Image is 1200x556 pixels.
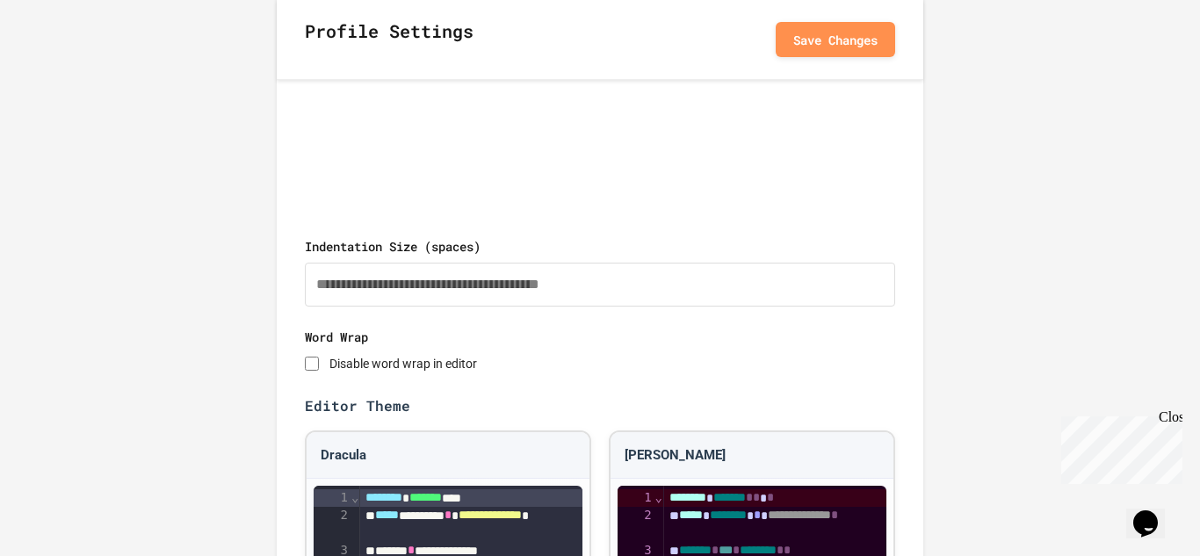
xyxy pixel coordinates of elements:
[351,490,359,504] span: Fold line
[618,507,654,542] div: 2
[314,507,351,542] div: 2
[305,395,895,416] label: Editor Theme
[1054,409,1182,484] iframe: chat widget
[7,7,121,112] div: Chat with us now!Close
[305,18,473,61] h2: Profile Settings
[305,328,895,346] label: Word Wrap
[314,489,351,507] div: 1
[1126,486,1182,538] iframe: chat widget
[611,432,893,480] div: [PERSON_NAME]
[776,22,895,57] button: Save Changes
[654,490,663,504] span: Fold line
[307,432,589,480] div: Dracula
[305,237,895,256] label: Indentation Size (spaces)
[618,489,654,507] div: 1
[329,357,477,371] label: Disable word wrap in editor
